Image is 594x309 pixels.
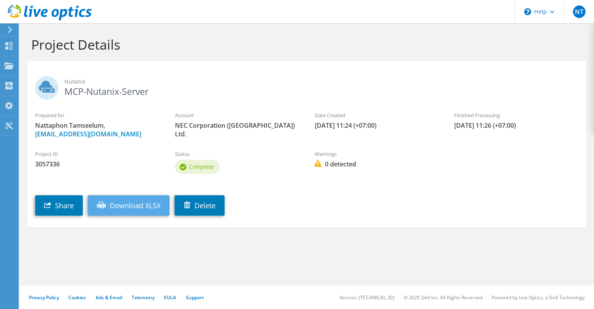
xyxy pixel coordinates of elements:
a: Delete [175,195,225,216]
a: Telemetry [132,294,155,301]
span: Complete [189,163,214,170]
a: [EMAIL_ADDRESS][DOMAIN_NAME] [35,130,141,138]
a: Cookies [68,294,86,301]
label: Date Created [314,111,439,119]
a: Privacy Policy [29,294,59,301]
label: Prepared for [35,111,159,119]
span: 3057336 [35,160,159,168]
h2: MCP-Nutanix-Server [35,76,578,96]
a: Support [186,294,204,301]
span: Nutanix [64,77,578,86]
li: © 2025 Dell Inc. All Rights Reserved [404,294,482,301]
a: Share [35,195,83,216]
a: EULA [164,294,176,301]
span: Nattaphon Tamseelum, [35,121,159,138]
label: Status [175,150,299,158]
span: NT [573,5,585,18]
label: Account [175,111,299,119]
li: Version: [TECHNICAL_ID] [339,294,394,301]
svg: \n [524,8,531,15]
label: Project ID [35,150,159,158]
li: Powered by Live Optics, a Dell Technology [492,294,585,301]
label: Warnings [314,150,439,158]
span: [DATE] 11:24 (+07:00) [314,121,439,130]
a: Download XLSX [88,195,169,216]
span: NEC Corporation ([GEOGRAPHIC_DATA]) Ltd. [175,121,299,138]
a: Ads & Email [96,294,122,301]
span: 0 detected [314,160,439,168]
h1: Project Details [31,36,578,53]
span: [DATE] 11:26 (+07:00) [454,121,578,130]
label: Finished Processing [454,111,578,119]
